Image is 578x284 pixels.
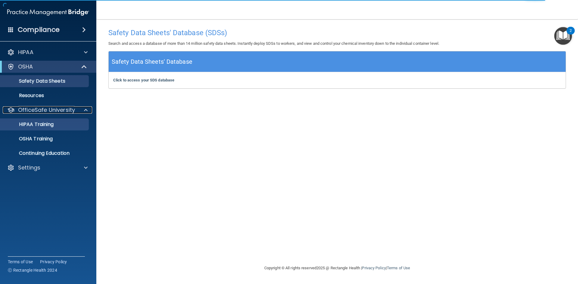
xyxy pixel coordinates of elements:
p: Resources [4,93,86,99]
h4: Compliance [18,26,60,34]
p: Settings [18,164,40,171]
a: Privacy Policy [40,259,67,265]
p: Continuing Education [4,150,86,156]
a: Click to access your SDS database [113,78,174,82]
h4: Safety Data Sheets' Database (SDSs) [108,29,566,37]
iframe: Drift Widget Chat Controller [474,241,571,265]
p: OSHA [18,63,33,70]
button: Open Resource Center, 2 new notifications [554,27,572,45]
div: 2 [570,31,572,38]
p: OfficeSafe University [18,106,75,114]
a: Settings [7,164,88,171]
a: OfficeSafe University [7,106,88,114]
p: OSHA Training [4,136,53,142]
a: OSHA [7,63,87,70]
p: HIPAA Training [4,121,54,127]
span: Ⓒ Rectangle Health 2024 [8,267,57,273]
a: Terms of Use [8,259,33,265]
h5: Safety Data Sheets' Database [112,56,192,67]
p: Search and access a database of more than 14 million safety data sheets. Instantly deploy SDSs to... [108,40,566,47]
p: Safety Data Sheets [4,78,86,84]
p: HIPAA [18,49,33,56]
div: Copyright © All rights reserved 2025 @ Rectangle Health | | [227,258,447,278]
a: Terms of Use [387,266,410,270]
img: PMB logo [7,6,89,18]
a: Privacy Policy [362,266,386,270]
a: HIPAA [7,49,88,56]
